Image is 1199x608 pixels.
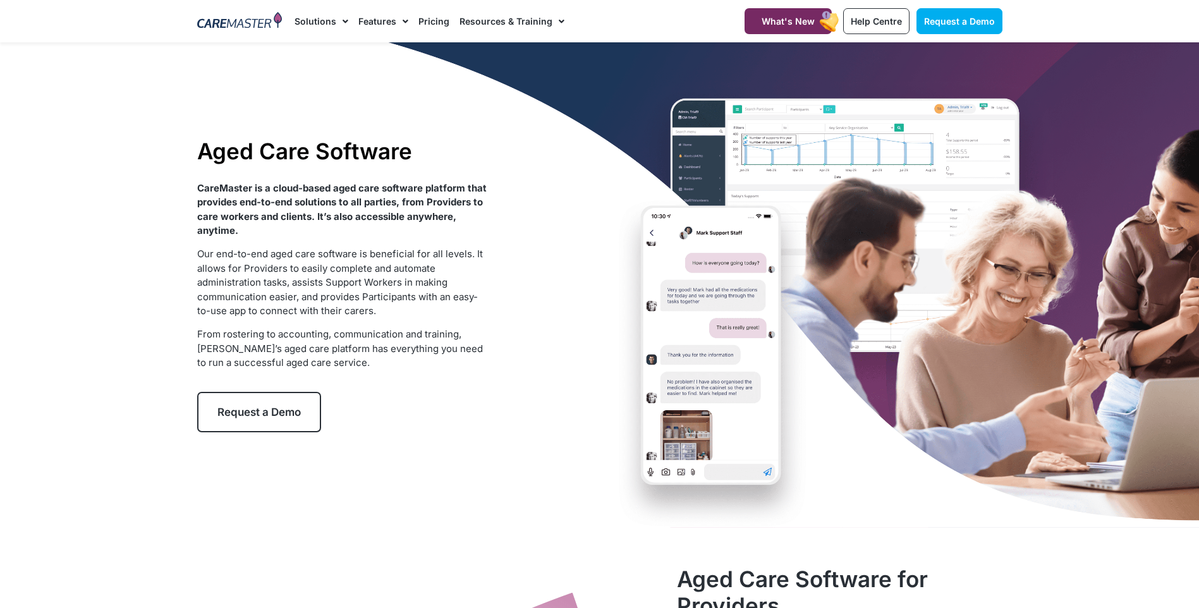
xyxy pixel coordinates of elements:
span: Our end-to-end aged care software is beneficial for all levels. It allows for Providers to easily... [197,248,483,317]
span: What's New [762,16,815,27]
img: CareMaster Logo [197,12,283,31]
a: Request a Demo [916,8,1002,34]
span: Request a Demo [217,406,301,418]
a: What's New [745,8,832,34]
a: Request a Demo [197,392,321,432]
span: From rostering to accounting, communication and training, [PERSON_NAME]’s aged care platform has ... [197,328,483,368]
h1: Aged Care Software [197,138,487,164]
a: Help Centre [843,8,910,34]
strong: CareMaster is a cloud-based aged care software platform that provides end-to-end solutions to all... [197,182,487,237]
span: Request a Demo [924,16,995,27]
span: Help Centre [851,16,902,27]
